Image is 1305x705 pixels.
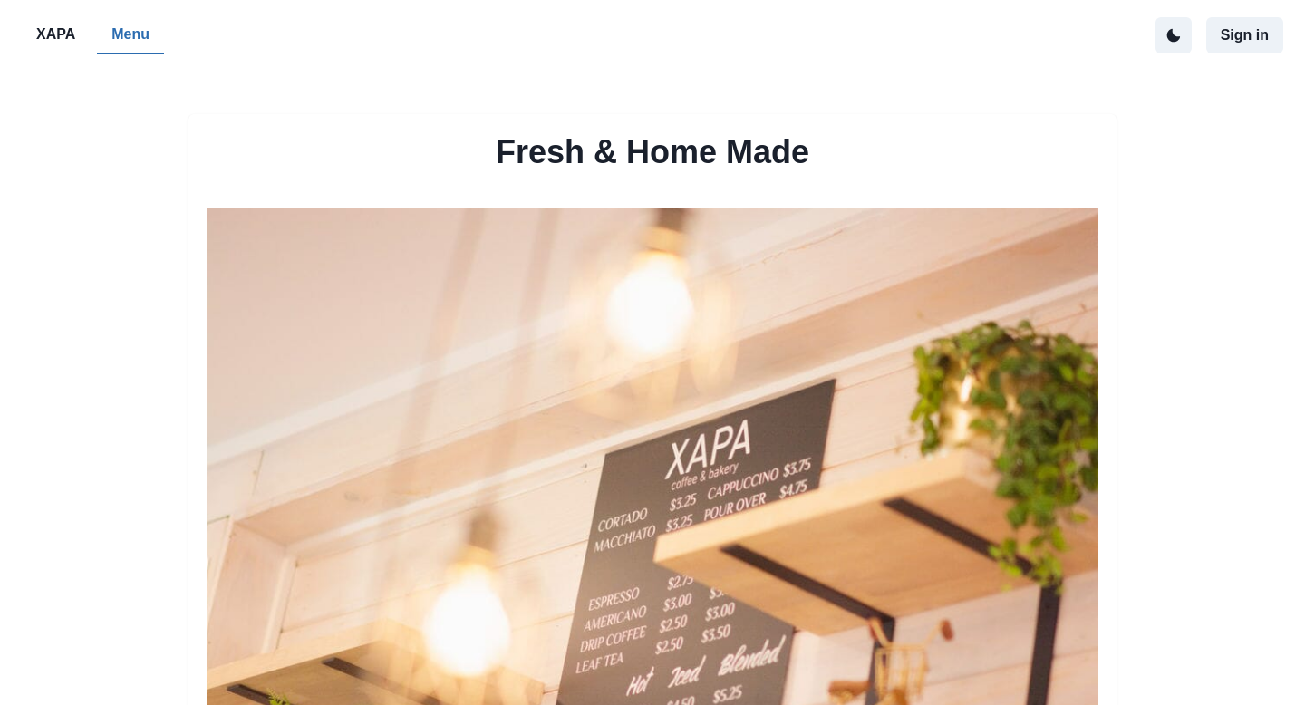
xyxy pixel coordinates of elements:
[111,24,150,45] p: Menu
[1155,17,1192,53] button: active dark theme mode
[36,24,75,45] p: XAPA
[1206,17,1283,53] button: Sign in
[207,132,1098,171] h2: Fresh & Home Made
